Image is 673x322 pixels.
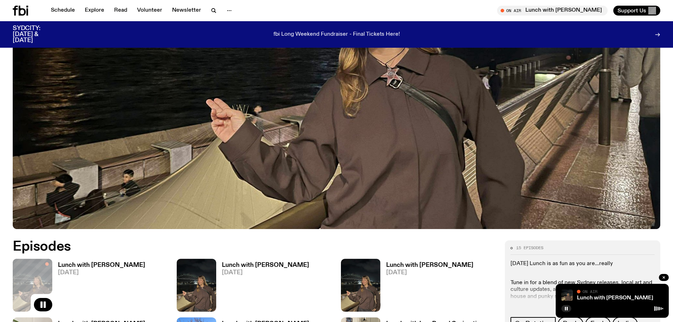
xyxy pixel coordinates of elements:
[380,262,473,311] a: Lunch with [PERSON_NAME][DATE]
[561,289,573,301] img: Izzy Page stands above looking down at Opera Bar. She poses in front of the Harbour Bridge in the...
[497,6,608,16] button: On AirLunch with [PERSON_NAME]
[13,25,58,43] h3: SYDCITY: [DATE] & [DATE]
[52,262,145,311] a: Lunch with [PERSON_NAME][DATE]
[133,6,166,16] a: Volunteer
[613,6,660,16] button: Support Us
[618,7,646,14] span: Support Us
[516,246,543,250] span: 15 episodes
[341,259,380,311] img: Izzy Page stands above looking down at Opera Bar. She poses in front of the Harbour Bridge in the...
[386,270,473,276] span: [DATE]
[81,6,108,16] a: Explore
[58,262,145,268] h3: Lunch with [PERSON_NAME]
[110,6,131,16] a: Read
[386,262,473,268] h3: Lunch with [PERSON_NAME]
[222,262,309,268] h3: Lunch with [PERSON_NAME]
[222,270,309,276] span: [DATE]
[168,6,205,16] a: Newsletter
[216,262,309,311] a: Lunch with [PERSON_NAME][DATE]
[273,31,400,38] p: fbi Long Weekend Fundraiser - Final Tickets Here!
[510,273,655,300] p: Tune in for a blend of new Sydney releases, local art and culture updates, and [PERSON_NAME]’s el...
[583,289,597,294] span: On Air
[510,260,655,267] p: [DATE] Lunch is as fun as you are...really
[47,6,79,16] a: Schedule
[577,295,653,301] a: Lunch with [PERSON_NAME]
[177,259,216,311] img: Izzy Page stands above looking down at Opera Bar. She poses in front of the Harbour Bridge in the...
[13,240,442,253] h2: Episodes
[58,270,145,276] span: [DATE]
